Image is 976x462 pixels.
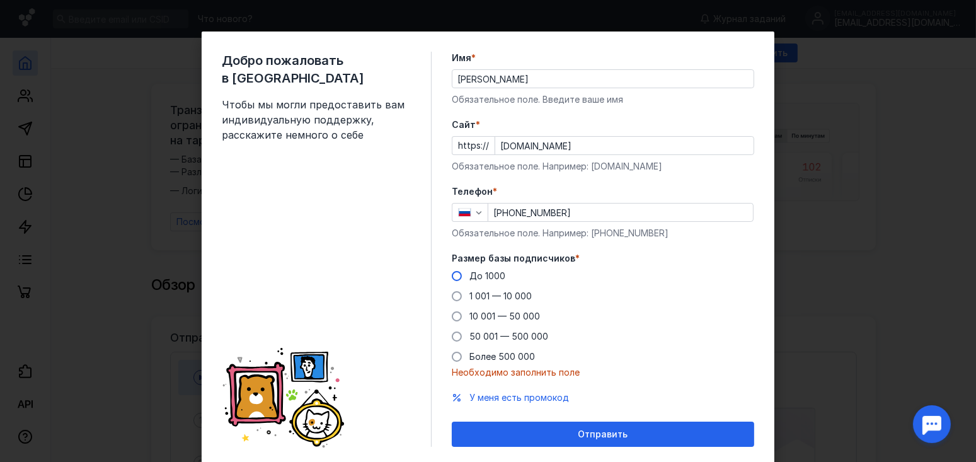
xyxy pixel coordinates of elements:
[452,227,754,240] div: Обязательное поле. Например: [PHONE_NUMBER]
[452,252,575,265] span: Размер базы подписчиков
[469,311,540,321] span: 10 001 — 50 000
[469,270,505,281] span: До 1000
[452,93,754,106] div: Обязательное поле. Введите ваше имя
[222,52,411,87] span: Добро пожаловать в [GEOGRAPHIC_DATA]
[452,52,471,64] span: Имя
[452,185,493,198] span: Телефон
[222,97,411,142] span: Чтобы мы могли предоставить вам индивидуальную поддержку, расскажите немного о себе
[452,118,476,131] span: Cайт
[578,429,628,440] span: Отправить
[452,422,754,447] button: Отправить
[452,366,754,379] div: Необходимо заполнить поле
[452,160,754,173] div: Обязательное поле. Например: [DOMAIN_NAME]
[469,351,535,362] span: Более 500 000
[469,331,548,342] span: 50 001 — 500 000
[469,391,569,404] button: У меня есть промокод
[469,392,569,403] span: У меня есть промокод
[469,291,532,301] span: 1 001 — 10 000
